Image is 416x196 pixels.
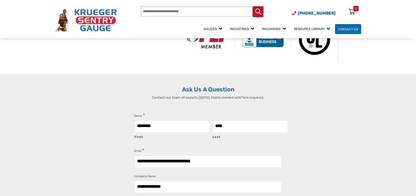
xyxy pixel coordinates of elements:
div: 0 [355,6,357,11]
span: Resource Library [294,27,330,31]
label: First [134,133,210,140]
label: Email [134,148,144,153]
span: Machining [262,27,286,31]
img: Krueger Sentry Gauge [55,9,117,32]
img: BBB [235,31,291,47]
a: Industries [227,23,259,35]
a: Gauges [201,23,227,35]
a: Phone Number (920) 434-8860 [292,10,336,16]
a: Resource Library [291,23,335,35]
label: Last [212,133,289,140]
a: Machining [259,23,291,35]
img: Underwriters Laboratories [291,18,338,60]
span: Contact Us [338,27,358,31]
span: Gauges [204,27,222,31]
span: [PHONE_NUMBER] [298,11,336,16]
img: PEI Member [179,30,235,49]
a: Contact Us [335,24,361,34]
p: Contact our team of experts [DATE]. Fields marked with are required. [127,95,289,100]
h2: Ask Us A Question [55,86,361,93]
label: Company Name [134,174,156,179]
span: Industries [230,27,254,31]
legend: Name [134,113,145,118]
